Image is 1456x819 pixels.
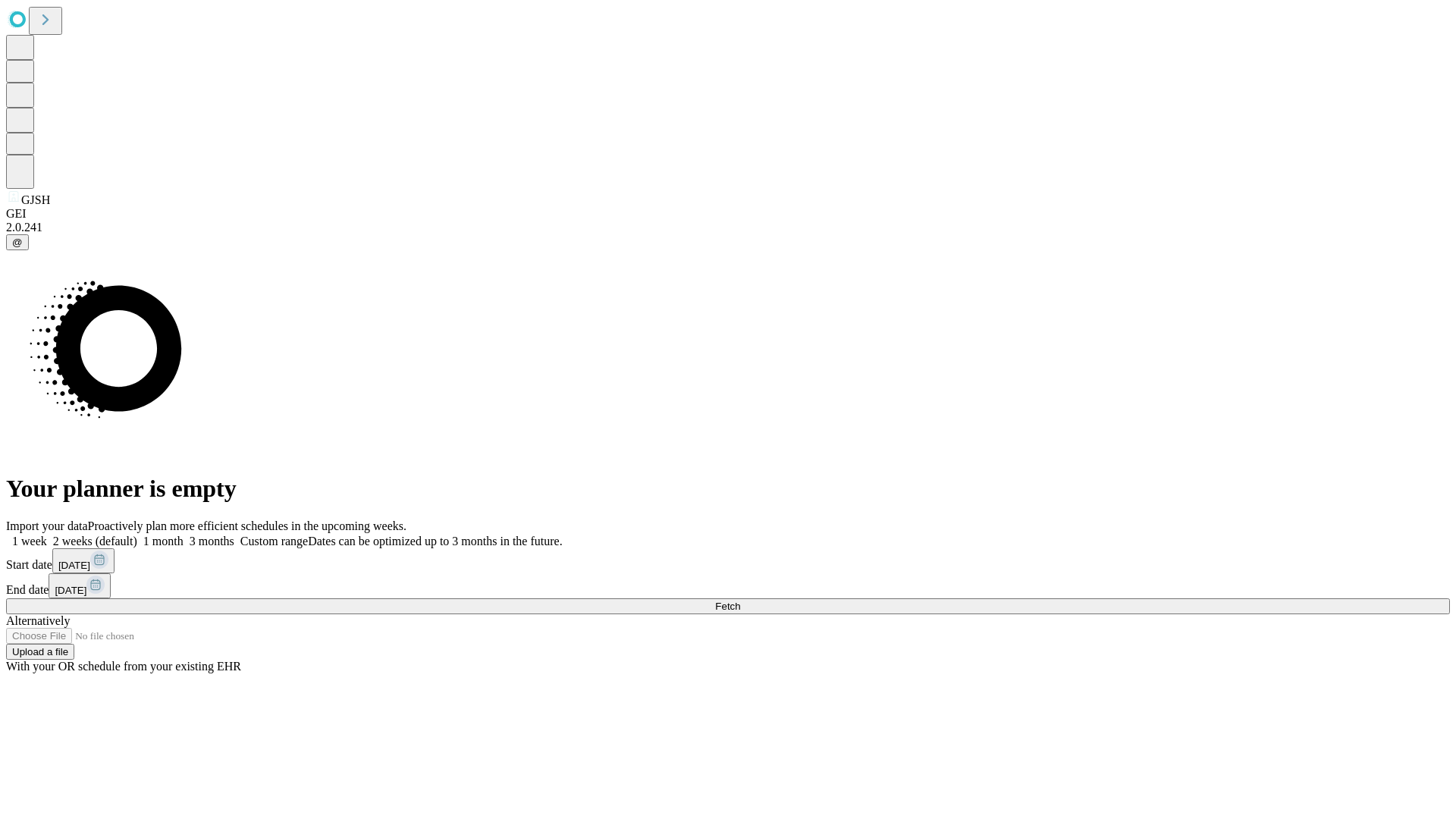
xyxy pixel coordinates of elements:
span: [DATE] [55,585,86,596]
div: GEI [6,207,1450,221]
div: Start date [6,548,1450,573]
span: @ [12,237,23,248]
span: Import your data [6,519,88,532]
h1: Your planner is empty [6,475,1450,503]
span: 3 months [190,535,234,548]
span: Dates can be optimized up to 3 months in the future. [308,535,562,548]
button: Fetch [6,598,1450,614]
span: Fetch [715,601,740,612]
span: [DATE] [58,560,90,571]
button: [DATE] [52,548,115,573]
span: 2 weeks (default) [53,535,137,548]
button: Upload a file [6,644,74,660]
span: 1 month [143,535,184,548]
span: With your OR schedule from your existing EHR [6,660,241,673]
span: Custom range [240,535,308,548]
button: [DATE] [49,573,111,598]
span: Proactively plan more efficient schedules in the upcoming weeks. [88,519,406,532]
div: End date [6,573,1450,598]
button: @ [6,234,29,250]
span: Alternatively [6,614,70,627]
span: GJSH [21,193,50,206]
span: 1 week [12,535,47,548]
div: 2.0.241 [6,221,1450,234]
